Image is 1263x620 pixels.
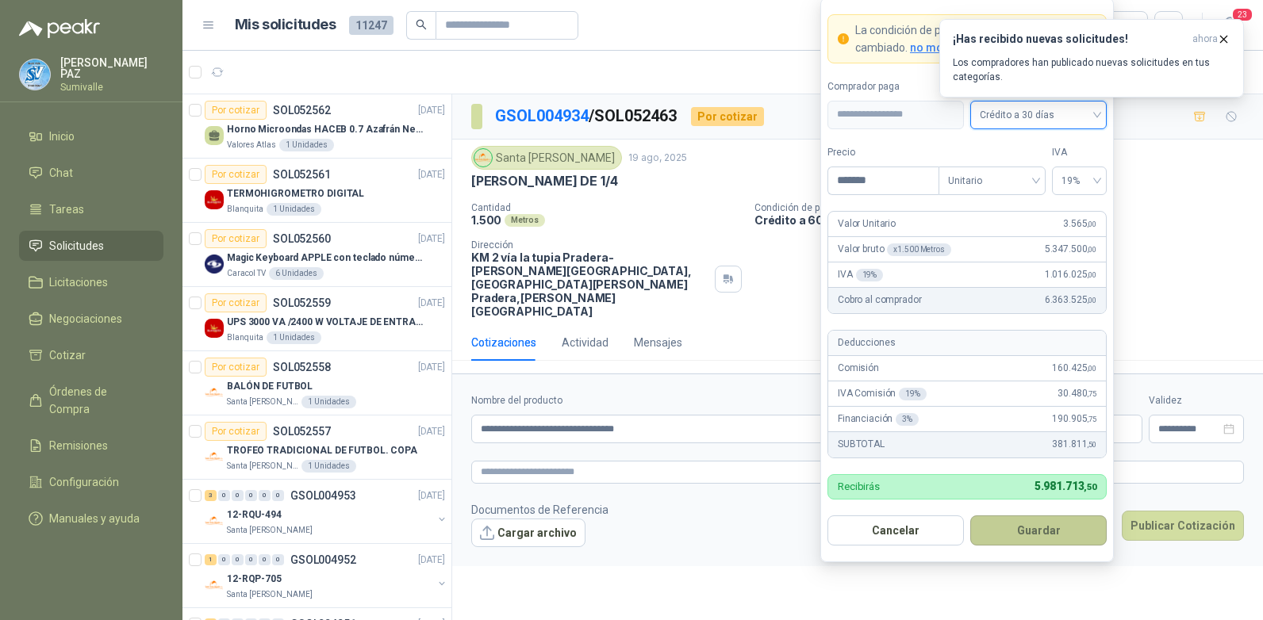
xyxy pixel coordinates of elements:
[1192,33,1218,46] span: ahora
[471,239,708,251] p: Dirección
[838,411,919,427] p: Financiación
[471,173,617,189] p: [PERSON_NAME] DE 1/4
[1087,364,1096,373] span: ,00
[827,79,964,94] label: Comprador paga
[838,293,921,308] p: Cobro al comprador
[1087,296,1096,304] span: ,00
[1149,393,1244,408] label: Validez
[49,437,108,454] span: Remisiones
[19,304,163,334] a: Negociaciones
[754,202,1257,213] p: Condición de pago
[19,158,163,188] a: Chat
[910,41,994,54] span: no mostrar mas
[19,267,163,297] a: Licitaciones
[19,503,163,534] a: Manuales y ayuda
[1087,220,1096,228] span: ,00
[205,576,224,595] img: Company Logo
[1058,386,1096,401] span: 30.480
[471,251,708,318] p: KM 2 vía la tupia Pradera-[PERSON_NAME][GEOGRAPHIC_DATA], [GEOGRAPHIC_DATA][PERSON_NAME] Pradera ...
[495,104,678,128] p: / SOL052463
[418,553,445,568] p: [DATE]
[272,554,284,565] div: 0
[1087,389,1096,398] span: ,75
[227,331,263,344] p: Blanquita
[628,151,687,166] p: 19 ago, 2025
[474,149,492,166] img: Company Logo
[205,383,224,402] img: Company Logo
[205,358,267,377] div: Por cotizar
[838,386,927,401] p: IVA Comisión
[838,267,883,282] p: IVA
[205,550,448,601] a: 1 0 0 0 0 0 GSOL004952[DATE] Company Logo12-RQP-705Santa [PERSON_NAME]
[1231,7,1253,22] span: 23
[691,107,764,126] div: Por cotizar
[899,388,927,400] div: 19 %
[267,203,321,216] div: 1 Unidades
[49,237,104,255] span: Solicitudes
[205,229,267,248] div: Por cotizar
[827,515,964,545] button: Cancelar
[827,145,939,160] label: Precio
[634,334,682,351] div: Mensajes
[19,231,163,261] a: Solicitudes
[227,267,266,280] p: Caracol TV
[290,490,356,501] p: GSOL004953
[232,554,244,565] div: 0
[227,315,424,330] p: UPS 3000 VA /2400 W VOLTAJE DE ENTRADA / SALIDA 12V ON LINE
[1052,411,1096,427] span: 190.905
[838,481,880,492] p: Recibirás
[1045,293,1096,308] span: 6.363.525
[227,139,276,151] p: Valores Atlas
[939,19,1244,98] button: ¡Has recibido nuevas solicitudes!ahora Los compradores han publicado nuevas solicitudes en tus ca...
[1063,216,1096,232] span: 3.565
[838,335,895,350] p: Deducciones
[227,572,282,587] p: 12-RQP-705
[273,233,331,244] p: SOL052560
[218,554,230,565] div: 0
[205,190,224,209] img: Company Logo
[49,383,148,418] span: Órdenes de Compra
[562,334,608,351] div: Actividad
[227,251,424,266] p: Magic Keyboard APPLE con teclado númerico en Español Plateado
[980,103,1097,127] span: Crédito a 30 días
[471,213,501,227] p: 1.500
[227,507,282,522] p: 12-RQU-494
[182,351,451,415] a: Por cotizarSOL052558[DATE] Company LogoBALÓN DE FUTBOLSanta [PERSON_NAME]1 Unidades
[227,203,263,216] p: Blanquita
[245,490,257,501] div: 0
[1061,169,1097,193] span: 19%
[273,426,331,437] p: SOL052557
[495,106,589,125] a: GSOL004934
[471,202,742,213] p: Cantidad
[49,201,84,218] span: Tareas
[227,186,364,201] p: TERMOHIGROMETRO DIGITAL
[418,232,445,247] p: [DATE]
[232,490,244,501] div: 0
[1052,437,1096,452] span: 381.811
[418,488,445,503] p: [DATE]
[49,128,75,145] span: Inicio
[471,334,536,351] div: Cotizaciones
[471,519,585,547] button: Cargar archivo
[205,422,267,441] div: Por cotizar
[471,146,622,170] div: Santa [PERSON_NAME]
[205,447,224,466] img: Company Logo
[887,243,950,256] div: x 1.500 Metros
[182,415,451,480] a: Por cotizarSOL052557[DATE] Company LogoTROFEO TRADICIONAL DE FUTBOL. COPASanta [PERSON_NAME]1 Uni...
[1045,267,1096,282] span: 1.016.025
[418,424,445,439] p: [DATE]
[856,269,884,281] div: 19 %
[418,296,445,311] p: [DATE]
[60,57,163,79] p: [PERSON_NAME] PAZ
[20,59,50,90] img: Company Logo
[182,94,451,159] a: Por cotizarSOL052562[DATE] Horno Microondas HACEB 0.7 Azafrán NegroValores Atlas1 Unidades
[49,346,86,364] span: Cotizar
[267,331,321,344] div: 1 Unidades
[272,490,284,501] div: 0
[1045,242,1096,257] span: 5.347.500
[1035,480,1096,492] span: 5.981.713
[505,214,545,227] div: Metros
[754,213,1257,227] p: Crédito a 60 días
[1215,11,1244,40] button: 23
[205,511,224,530] img: Company Logo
